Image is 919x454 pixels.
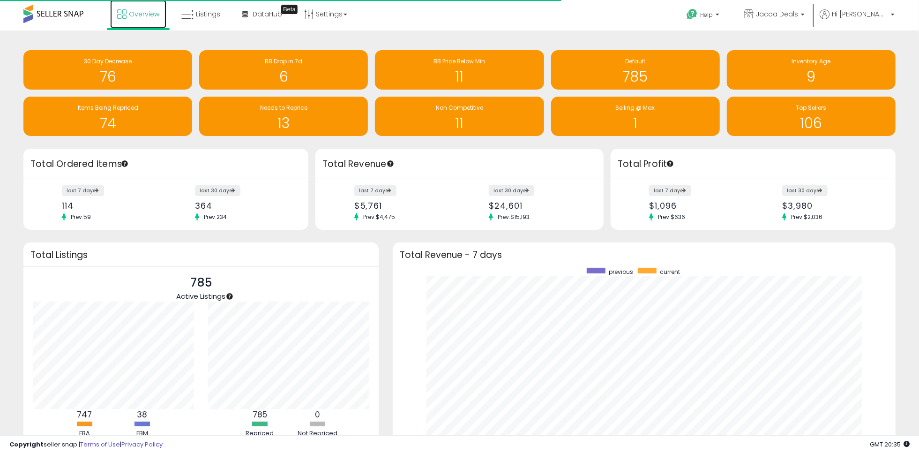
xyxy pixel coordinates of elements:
a: Selling @ Max 1 [551,97,720,136]
span: Help [700,11,713,19]
h1: 106 [732,115,891,131]
a: Inventory Age 9 [727,50,896,90]
span: Jacoa Deals [756,9,798,19]
h1: 11 [380,115,539,131]
span: Prev: 59 [66,213,96,221]
span: Items Being Repriced [78,104,138,112]
a: Privacy Policy [121,440,163,449]
h1: 74 [28,115,187,131]
h3: Total Profit [618,158,889,171]
div: Repriced [232,429,288,438]
h1: 76 [28,69,187,84]
span: Prev: $15,193 [493,213,534,221]
h1: 785 [556,69,715,84]
h1: 6 [204,69,363,84]
div: $5,761 [354,201,453,211]
div: seller snap | | [9,440,163,449]
span: Non Competitive [436,104,483,112]
span: Prev: 234 [199,213,232,221]
div: Tooltip anchor [120,159,129,168]
span: Selling @ Max [616,104,655,112]
a: Needs to Reprice 13 [199,97,368,136]
h1: 1 [556,115,715,131]
span: Default [625,57,645,65]
a: Top Sellers 106 [727,97,896,136]
b: 0 [315,409,320,420]
span: Prev: $2,036 [786,213,827,221]
div: Not Repriced [289,429,345,438]
h1: 11 [380,69,539,84]
a: BB Drop in 7d 6 [199,50,368,90]
span: Prev: $636 [653,213,690,221]
label: last 7 days [649,185,691,196]
span: Overview [129,9,159,19]
span: Prev: $4,475 [359,213,400,221]
span: DataHub [253,9,282,19]
p: 785 [176,274,225,292]
span: BB Drop in 7d [265,57,302,65]
span: Inventory Age [792,57,830,65]
h3: Total Listings [30,251,372,258]
a: Terms of Use [80,440,120,449]
a: Items Being Repriced 74 [23,97,192,136]
label: last 7 days [354,185,396,196]
h3: Total Ordered Items [30,158,301,171]
a: Non Competitive 11 [375,97,544,136]
span: 30 Day Decrease [84,57,132,65]
span: previous [609,268,633,276]
div: FBA [56,429,112,438]
span: 2025-10-9 20:35 GMT [870,440,910,449]
strong: Copyright [9,440,44,449]
div: 114 [62,201,159,211]
span: Active Listings [176,291,225,301]
div: 364 [195,201,292,211]
span: current [660,268,680,276]
div: $3,980 [782,201,879,211]
span: Hi [PERSON_NAME] [832,9,888,19]
a: Default 785 [551,50,720,90]
a: 30 Day Decrease 76 [23,50,192,90]
b: 785 [253,409,267,420]
i: Get Help [686,8,698,20]
div: Tooltip anchor [386,159,395,168]
a: Help [679,1,729,30]
div: Tooltip anchor [281,5,298,14]
a: BB Price Below Min 11 [375,50,544,90]
label: last 7 days [62,185,104,196]
span: Needs to Reprice [260,104,307,112]
h3: Total Revenue - 7 days [400,251,889,258]
div: Tooltip anchor [225,292,234,301]
span: BB Price Below Min [433,57,485,65]
label: last 30 days [489,185,534,196]
a: Hi [PERSON_NAME] [820,9,895,30]
b: 747 [77,409,92,420]
h1: 9 [732,69,891,84]
label: last 30 days [195,185,240,196]
b: 38 [137,409,147,420]
div: FBM [114,429,170,438]
span: Listings [196,9,220,19]
h1: 13 [204,115,363,131]
div: $24,601 [489,201,587,211]
div: $1,096 [649,201,746,211]
h3: Total Revenue [322,158,597,171]
div: Tooltip anchor [666,159,674,168]
label: last 30 days [782,185,828,196]
span: Top Sellers [796,104,826,112]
